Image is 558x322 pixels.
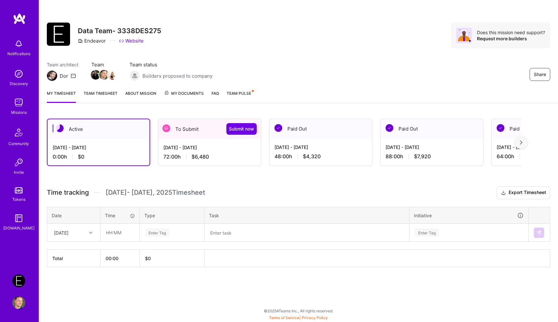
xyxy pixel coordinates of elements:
[477,35,545,42] div: Request more builders
[3,225,35,231] div: [DOMAIN_NAME]
[10,80,28,87] div: Discovery
[14,169,24,176] div: Invite
[456,28,472,43] img: Avatar
[534,71,546,78] span: Share
[164,90,204,97] span: My Documents
[274,144,367,151] div: [DATE] - [DATE]
[520,140,522,145] img: right
[227,91,251,96] span: Team Pulse
[84,90,118,103] a: Team timesheet
[60,73,68,79] div: Dor
[47,119,150,139] div: Active
[142,73,212,79] span: Builders proposed to company
[163,144,256,151] div: [DATE] - [DATE]
[91,61,117,68] span: Team
[11,296,27,309] a: User Avatar
[204,207,409,224] th: Task
[105,212,135,219] div: Time
[53,144,144,151] div: [DATE] - [DATE]
[12,67,25,80] img: discovery
[11,125,26,140] img: Community
[12,37,25,50] img: bell
[106,189,205,197] span: [DATE] - [DATE] , 2025 Timesheet
[12,274,25,287] img: Endeavor: Data Team- 3338DES275
[47,189,89,197] span: Time tracking
[12,296,25,309] img: User Avatar
[53,153,144,160] div: 0:00 h
[414,212,524,219] div: Initiative
[47,250,100,267] th: Total
[56,124,64,132] img: Active
[536,230,542,235] img: Submit
[15,187,23,193] img: tokens
[497,186,550,199] button: Export Timesheet
[47,90,76,103] a: My timesheet
[302,315,328,320] a: Privacy Policy
[12,212,25,225] img: guide book
[125,90,156,103] a: About Mission
[191,153,209,160] span: $6,480
[380,119,483,139] div: Paid Out
[108,70,117,80] img: Team Member Avatar
[229,126,254,132] span: Submit now
[303,153,321,160] span: $4,320
[78,27,161,35] h3: Data Team- 3338DES275
[12,196,26,203] div: Tokens
[530,68,550,81] button: Share
[274,124,282,132] img: Paid Out
[7,50,30,57] div: Notifications
[274,153,367,160] div: 48:00 h
[101,224,139,241] input: HH:MM
[226,123,257,135] button: Submit now
[119,37,144,44] a: Website
[269,315,328,320] span: |
[269,315,299,320] a: Terms of Service
[39,303,558,319] div: © 2025 ATeams Inc., All rights reserved.
[12,96,25,109] img: teamwork
[501,190,506,196] i: icon Download
[78,153,84,160] span: $0
[227,90,253,103] a: Team Pulse
[91,69,100,80] a: Team Member Avatar
[162,124,170,132] img: To Submit
[477,29,545,35] div: Does this mission need support?
[12,156,25,169] img: Invite
[100,250,140,267] th: 00:00
[91,70,100,80] img: Team Member Avatar
[54,229,68,236] div: [DATE]
[145,228,169,238] div: Enter Tag
[386,144,478,151] div: [DATE] - [DATE]
[269,119,372,139] div: Paid Out
[108,69,117,80] a: Team Member Avatar
[11,274,27,287] a: Endeavor: Data Team- 3338DES275
[47,61,78,68] span: Team architect
[78,38,83,44] i: icon CompanyGray
[47,71,57,81] img: Team Architect
[140,207,204,224] th: Type
[129,71,140,81] img: Builders proposed to company
[212,90,219,103] a: FAQ
[129,61,212,68] span: Team status
[71,73,76,78] i: icon Mail
[99,70,109,80] img: Team Member Avatar
[386,153,478,160] div: 88:00 h
[47,23,70,46] img: Company Logo
[11,109,27,116] div: Missions
[47,207,100,224] th: Date
[100,69,108,80] a: Team Member Avatar
[164,90,204,103] a: My Documents
[415,228,439,238] div: Enter Tag
[497,124,504,132] img: Paid Out
[145,256,151,261] span: $ 0
[386,124,393,132] img: Paid Out
[163,153,256,160] div: 72:00 h
[89,231,92,234] i: icon Chevron
[414,153,431,160] span: $7,920
[13,13,26,24] img: logo
[158,119,261,139] div: To Submit
[78,37,106,44] div: Endeavor
[8,140,29,147] div: Community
